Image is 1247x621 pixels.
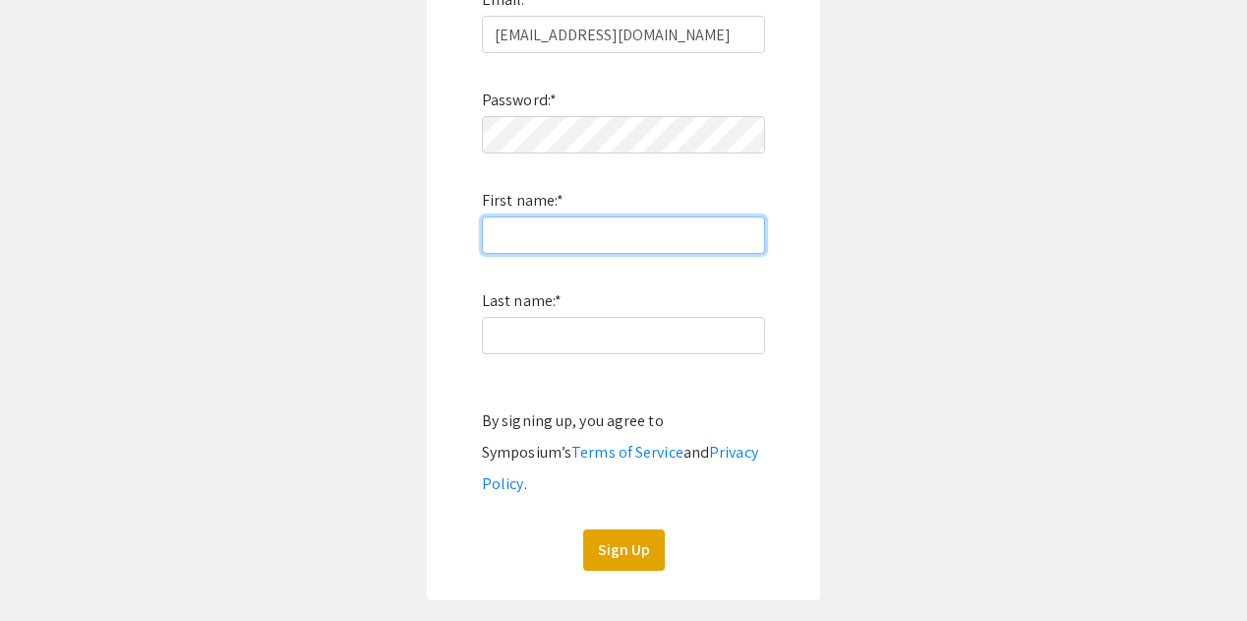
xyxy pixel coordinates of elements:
[583,529,665,571] button: Sign Up
[482,442,758,494] a: Privacy Policy
[482,405,765,500] div: By signing up, you agree to Symposium’s and .
[15,532,84,606] iframe: Chat
[482,185,564,217] label: First name:
[482,85,557,116] label: Password:
[482,285,562,317] label: Last name:
[571,442,683,463] a: Terms of Service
